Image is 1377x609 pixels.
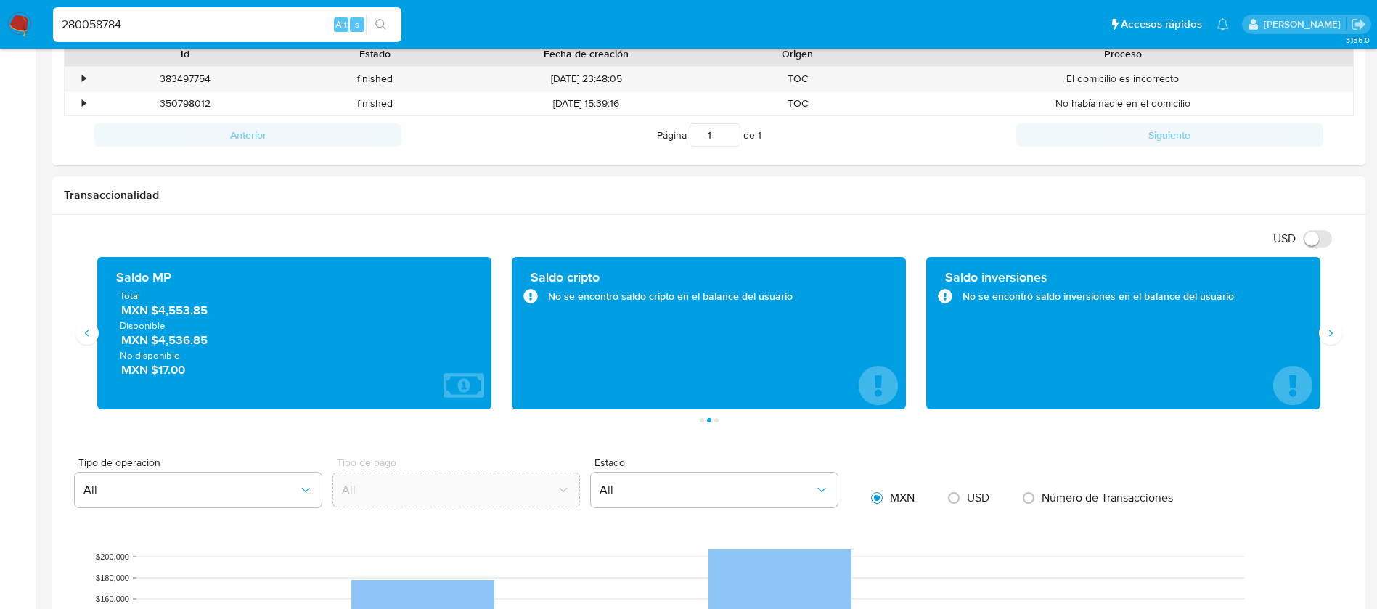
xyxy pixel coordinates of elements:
[280,67,470,91] div: finished
[355,17,359,31] span: s
[366,15,396,35] button: search-icon
[82,97,86,110] div: •
[657,123,761,147] span: Página de
[1351,17,1366,32] a: Salir
[758,128,761,142] span: 1
[280,91,470,115] div: finished
[903,46,1343,61] div: Proceso
[470,91,703,115] div: [DATE] 15:39:16
[893,91,1353,115] div: No había nadie en el domicilio
[290,46,460,61] div: Estado
[90,67,280,91] div: 383497754
[64,188,1354,203] h1: Transaccionalidad
[703,67,893,91] div: TOC
[893,67,1353,91] div: El domicilio es incorrecto
[53,15,401,34] input: Buscar usuario o caso...
[1346,34,1370,46] span: 3.155.0
[1016,123,1323,147] button: Siguiente
[713,46,883,61] div: Origen
[470,67,703,91] div: [DATE] 23:48:05
[82,72,86,86] div: •
[335,17,347,31] span: Alt
[90,91,280,115] div: 350798012
[1121,17,1202,32] span: Accesos rápidos
[703,91,893,115] div: TOC
[100,46,270,61] div: Id
[1264,17,1346,31] p: alicia.aldreteperez@mercadolibre.com.mx
[481,46,692,61] div: Fecha de creación
[1217,18,1229,30] a: Notificaciones
[94,123,401,147] button: Anterior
